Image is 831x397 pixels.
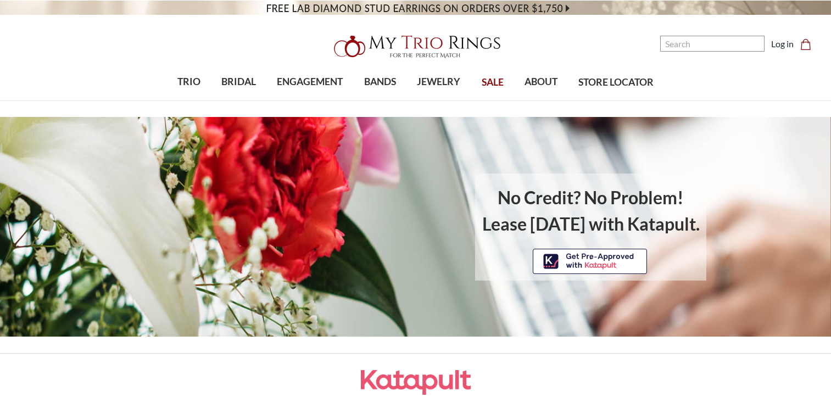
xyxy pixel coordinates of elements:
h1: No Credit? No Problem! Lease [DATE] with Katapult. [479,184,701,237]
button: submenu toggle [233,100,244,101]
a: SALE [471,65,514,100]
span: JEWELRY [417,75,460,89]
a: STORE LOCATOR [568,65,664,100]
a: ENGAGEMENT [266,64,353,100]
span: BRIDAL [221,75,256,89]
button: submenu toggle [183,100,194,101]
a: Cart with 0 items [800,37,818,51]
a: BANDS [354,64,406,100]
svg: cart.cart_preview [800,39,811,50]
button: submenu toggle [536,100,546,101]
button: submenu toggle [433,100,444,101]
span: SALE [482,75,504,90]
img: My Trio Rings [328,29,504,64]
input: Search [660,36,765,52]
span: BANDS [364,75,396,89]
span: TRIO [177,75,200,89]
a: Log in [771,37,794,51]
span: STORE LOCATOR [578,75,654,90]
a: BRIDAL [211,64,266,100]
span: ABOUT [525,75,557,89]
span: ENGAGEMENT [277,75,343,89]
a: JEWELRY [406,64,471,100]
button: submenu toggle [304,100,315,101]
a: ABOUT [514,64,568,100]
button: submenu toggle [375,100,386,101]
a: TRIO [167,64,211,100]
a: My Trio Rings [241,29,590,64]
